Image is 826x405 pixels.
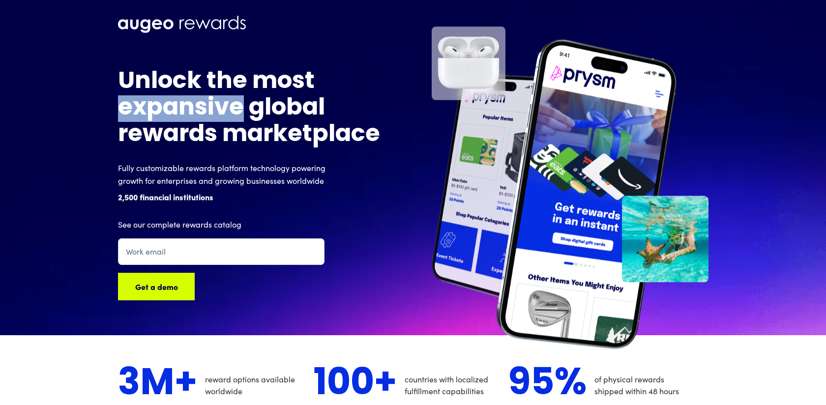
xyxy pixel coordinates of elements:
[118,238,344,300] form: Augeo Rewards | Demo Request | Landing Page
[118,218,344,231] p: See our complete rewards catalog
[205,373,303,397] div: reward options available worldwide
[405,373,499,397] div: countries with localized fulfillment capabilities
[118,191,274,206] div: 2,500 financial institutions
[594,373,693,397] div: of physical rewards shipped within 48 hours
[118,69,383,148] h1: Unlock the most expansive global rewards marketplace
[118,161,344,187] p: Fully customizable rewards platform technology powering growth for enterprises and growing busine...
